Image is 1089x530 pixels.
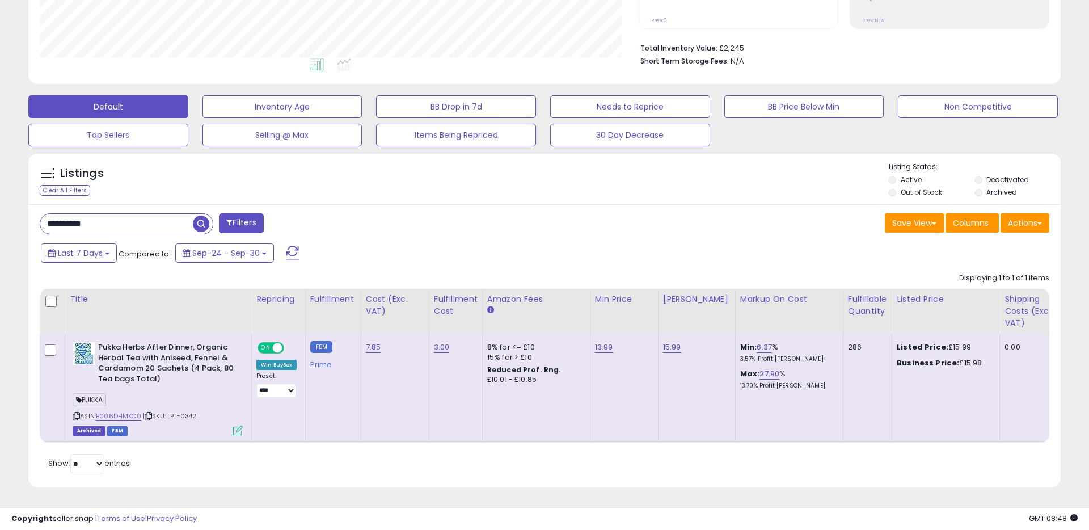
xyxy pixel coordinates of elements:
button: Non Competitive [898,95,1058,118]
strong: Copyright [11,513,53,524]
button: BB Drop in 7d [376,95,536,118]
img: 51owHH5GVyL._SL40_.jpg [73,342,95,365]
label: Out of Stock [901,187,942,197]
span: N/A [731,56,744,66]
p: Listing States: [889,162,1060,173]
a: 7.85 [366,342,381,353]
span: Last 7 Days [58,247,103,259]
a: 3.00 [434,342,450,353]
p: 3.57% Profit [PERSON_NAME] [740,355,834,363]
small: Prev: N/A [862,17,884,24]
a: Terms of Use [97,513,145,524]
button: Inventory Age [202,95,362,118]
div: Win BuyBox [256,360,297,370]
small: FBM [310,341,332,353]
button: Default [28,95,188,118]
a: B006DHMKC0 [96,411,141,421]
button: Last 7 Days [41,243,117,263]
a: 27.90 [759,368,779,380]
h5: Listings [60,166,104,182]
b: Short Term Storage Fees: [640,56,729,66]
button: Sep-24 - Sep-30 [175,243,274,263]
button: 30 Day Decrease [550,124,710,146]
div: 0.00 [1004,342,1059,352]
p: 13.70% Profit [PERSON_NAME] [740,382,834,390]
span: FBM [107,426,128,436]
div: £15.99 [897,342,991,352]
div: Listed Price [897,293,995,305]
div: [PERSON_NAME] [663,293,731,305]
b: Pukka Herbs After Dinner, Organic Herbal Tea with Aniseed, Fennel & Cardamom 20 Sachets (4 Pack, ... [98,342,236,387]
div: Shipping Costs (Exc. VAT) [1004,293,1063,329]
div: Markup on Cost [740,293,838,305]
button: Actions [1001,213,1049,233]
li: £2,245 [640,40,1041,54]
div: Cost (Exc. VAT) [366,293,424,317]
b: Listed Price: [897,342,948,352]
button: Selling @ Max [202,124,362,146]
b: Reduced Prof. Rng. [487,365,562,375]
div: Prime [310,356,352,369]
span: 2025-10-8 08:48 GMT [1029,513,1078,524]
label: Deactivated [986,175,1029,184]
button: Needs to Reprice [550,95,710,118]
button: Filters [219,213,263,233]
a: 6.37 [757,342,772,353]
span: OFF [282,343,301,353]
div: Min Price [595,293,653,305]
div: seller snap | | [11,514,197,524]
button: Columns [946,213,999,233]
div: £15.98 [897,358,991,368]
label: Active [901,175,922,184]
div: Clear All Filters [40,185,90,196]
button: Top Sellers [28,124,188,146]
b: Min: [740,342,757,352]
button: Save View [885,213,944,233]
span: PUKKA [73,393,106,406]
div: Displaying 1 to 1 of 1 items [959,273,1049,284]
div: 286 [848,342,883,352]
span: ON [259,343,273,353]
a: Privacy Policy [147,513,197,524]
span: | SKU: LPT-0342 [143,411,197,420]
b: Max: [740,368,760,379]
button: Items Being Repriced [376,124,536,146]
a: 13.99 [595,342,613,353]
div: Title [70,293,247,305]
div: % [740,369,834,390]
label: Archived [986,187,1017,197]
a: 15.99 [663,342,681,353]
b: Business Price: [897,357,959,368]
div: £10.01 - £10.85 [487,375,581,385]
div: % [740,342,834,363]
small: Amazon Fees. [487,305,494,316]
small: Prev: 0 [651,17,667,24]
span: Compared to: [119,249,171,259]
th: The percentage added to the cost of goods (COGS) that forms the calculator for Min & Max prices. [735,289,843,334]
span: Columns [953,217,989,229]
div: 15% for > £10 [487,352,581,363]
div: Fulfillment [310,293,356,305]
div: 8% for <= £10 [487,342,581,352]
div: Fulfillable Quantity [848,293,887,317]
div: Fulfillment Cost [434,293,478,317]
b: Total Inventory Value: [640,43,717,53]
span: Listings that have been deleted from Seller Central [73,426,105,436]
div: Repricing [256,293,301,305]
div: ASIN: [73,342,243,434]
span: Sep-24 - Sep-30 [192,247,260,259]
div: Preset: [256,372,297,398]
span: Show: entries [48,458,130,469]
button: BB Price Below Min [724,95,884,118]
div: Amazon Fees [487,293,585,305]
